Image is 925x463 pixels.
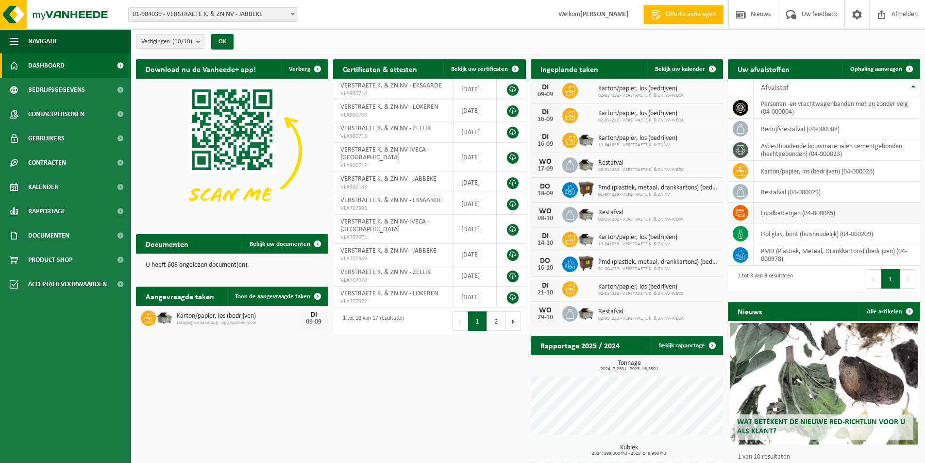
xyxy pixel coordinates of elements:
span: 2024: 199,300 m3 - 2025: 148,900 m3 [536,451,723,456]
h3: Tonnage [536,360,723,372]
button: Verberg [281,59,327,79]
span: Offerte aanvragen [663,10,719,19]
p: U heeft 608 ongelezen document(en). [146,262,319,269]
h2: Documenten [136,234,198,253]
a: Alle artikelen [859,302,919,321]
count: (10/10) [172,38,192,45]
td: [DATE] [454,244,497,265]
a: Bekijk rapportage [651,336,722,355]
span: VERSTRAETE K. & ZN NV - LOKEREN [340,103,438,111]
span: 02-014282 - VERSTRAETE K. & ZN NV-IVECA [598,167,684,173]
span: Pmd (plastiek, metaal, drankkartons) (bedrijven) [598,258,718,266]
span: Product Shop [28,248,72,272]
div: 16-10 [536,265,555,272]
div: 1 tot 10 van 17 resultaten [338,310,404,332]
span: 01-904039 - VERSTRAETE K. & ZN NV [598,192,718,198]
a: Bekijk uw documenten [242,234,327,254]
div: WO [536,307,555,314]
span: VLA900712 [340,162,446,170]
img: Download de VHEPlus App [136,79,328,223]
div: 09-09 [536,91,555,98]
span: Bedrijfsgegevens [28,78,85,102]
a: Ophaling aanvragen [842,59,919,79]
button: Previous [453,311,468,331]
span: VLA900713 [340,133,446,140]
span: Vestigingen [141,34,192,49]
span: Karton/papier, los (bedrijven) [598,110,684,118]
td: [DATE] [454,215,497,244]
h2: Uw afvalstoffen [728,59,799,78]
img: WB-5000-GAL-GY-01 [156,309,173,326]
span: Bekijk uw kalender [655,66,705,72]
td: personen -en vrachtwagenbanden met en zonder velg (04-000004) [754,97,920,119]
span: Restafval [598,159,684,167]
h3: Kubiek [536,445,723,456]
span: VLA900148 [340,183,446,191]
span: Karton/papier, los (bedrijven) [598,135,677,142]
h2: Download nu de Vanheede+ app! [136,59,266,78]
td: [DATE] [454,100,497,121]
span: Bekijk uw documenten [250,241,310,247]
span: VLA707971 [340,234,446,241]
img: WB-1100-HPE-BN-01 [578,181,594,197]
span: VLA707998 [340,205,446,212]
h2: Aangevraagde taken [136,287,224,306]
img: WB-5000-GAL-GY-01 [578,206,594,222]
span: VERSTRAETE K. & ZN NV - JABBEKE [340,247,437,255]
span: VLA707970 [340,276,446,284]
span: VERSTRAETE K. & ZN NV - JABBEKE [340,175,437,183]
span: VERSTRAETE K. & ZN NV - ZELLIK [340,125,431,132]
span: 01-904039 - VERSTRAETE K. & ZN NV - JABBEKE [129,8,298,21]
span: 2024: 7,250 t - 2025: 16,550 t [536,367,723,372]
span: VLA707969 [340,255,446,263]
div: 16-09 [536,141,555,148]
span: VLA707972 [340,298,446,306]
td: asbesthoudende bouwmaterialen cementgebonden (hechtgebonden) (04-000023) [754,139,920,161]
button: Vestigingen(10/10) [136,34,205,49]
div: DO [536,257,555,265]
span: VERSTRAETE K. & ZN NV-IVECA - [GEOGRAPHIC_DATA] [340,218,429,233]
span: 02-014282 - VERSTRAETE K. & ZN NV-IVECA [598,93,684,99]
div: 18-09 [536,190,555,197]
span: Dashboard [28,53,65,78]
span: Rapportage [28,199,66,223]
img: WB-5000-GAL-GY-01 [578,156,594,172]
p: 1 van 10 resultaten [738,454,915,461]
div: DI [536,282,555,290]
h2: Certificaten & attesten [333,59,427,78]
div: WO [536,207,555,215]
span: Karton/papier, los (bedrijven) [598,283,684,291]
div: DI [536,232,555,240]
span: 02-014282 - VERSTRAETE K. & ZN NV-IVECA [598,291,684,297]
span: VLA900710 [340,90,446,98]
span: 02-014282 - VERSTRAETE K. & ZN NV-IVECA [598,217,684,223]
button: OK [211,34,234,50]
div: DI [304,311,323,319]
span: Pmd (plastiek, metaal, drankkartons) (bedrijven) [598,184,718,192]
img: WB-1100-HPE-BN-01 [578,255,594,272]
span: Contactpersonen [28,102,84,126]
td: [DATE] [454,287,497,308]
td: karton/papier, los (bedrijven) (04-000026) [754,161,920,182]
span: 01-904039 - VERSTRAETE K. & ZN NV [598,266,718,272]
td: bedrijfsrestafval (04-000008) [754,119,920,139]
div: DO [536,183,555,190]
div: 21-10 [536,290,555,296]
span: Afvalstof [761,84,789,92]
td: [DATE] [454,79,497,100]
span: VLA900709 [340,111,446,119]
span: Verberg [289,66,310,72]
h2: Nieuws [728,302,772,321]
span: VERSTRAETE K. & ZN NV - EKSAARDE [340,197,442,204]
div: DI [536,84,555,91]
span: Wat betekent de nieuwe RED-richtlijn voor u als klant? [737,418,905,435]
div: 29-10 [536,314,555,321]
h2: Ingeplande taken [531,59,608,78]
span: 02-014282 - VERSTRAETE K. & ZN NV-IVECA [598,316,684,322]
div: 08-10 [536,215,555,222]
span: Restafval [598,209,684,217]
td: hol glas, bont (huishoudelijk) (04-000209) [754,223,920,244]
td: [DATE] [454,143,497,172]
button: 1 [881,269,900,289]
div: 17-09 [536,166,555,172]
